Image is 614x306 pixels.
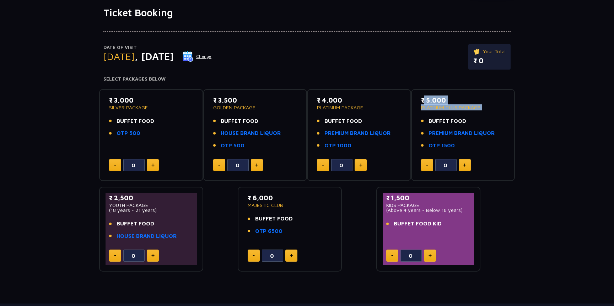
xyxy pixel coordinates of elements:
[255,227,282,235] a: OTP 6500
[255,163,258,167] img: plus
[103,50,135,62] span: [DATE]
[117,232,177,240] a: HOUSE BRAND LIQUOR
[109,193,193,203] p: ₹ 2,500
[426,165,428,166] img: minus
[103,76,511,82] h4: Select Packages Below
[103,7,511,19] h1: Ticket Booking
[394,220,442,228] span: BUFFET FOOD KID
[103,44,212,51] p: Date of Visit
[317,105,401,110] p: PLATINUM PACKAGE
[322,165,324,166] img: minus
[473,48,481,55] img: ticket
[109,208,193,213] p: (18 years - 21 years)
[109,203,193,208] p: YOUTH PACKAGE
[421,105,505,110] p: PLATINUM PLUS PACKAGE
[386,193,470,203] p: ₹ 1,500
[221,129,281,137] a: HOUSE BRAND LIQUOR
[473,55,506,66] p: ₹ 0
[248,193,332,203] p: ₹ 6,000
[473,48,506,55] p: Your Total
[429,129,495,137] a: PREMIUM BRAND LIQUOR
[114,165,116,166] img: minus
[324,117,362,125] span: BUFFET FOOD
[213,95,297,105] p: ₹ 3,500
[429,117,466,125] span: BUFFET FOOD
[386,203,470,208] p: KIDS PACKAGE
[109,105,193,110] p: SILVER PACKAGE
[135,50,174,62] span: , [DATE]
[114,255,116,256] img: minus
[151,254,155,257] img: plus
[117,117,154,125] span: BUFFET FOOD
[221,117,258,125] span: BUFFET FOOD
[255,215,293,223] span: BUFFET FOOD
[117,129,140,137] a: OTP 500
[290,254,293,257] img: plus
[218,165,220,166] img: minus
[213,105,297,110] p: GOLDEN PACKAGE
[324,129,391,137] a: PREMIUM BRAND LIQUOR
[324,142,351,150] a: OTP 1000
[463,163,466,167] img: plus
[117,220,154,228] span: BUFFET FOOD
[248,203,332,208] p: MAJESTIC CLUB
[421,95,505,105] p: ₹ 5,000
[151,163,155,167] img: plus
[386,208,470,213] p: (Above 4 years - Below 18 years)
[359,163,362,167] img: plus
[182,51,212,62] button: Change
[109,95,193,105] p: ₹ 3,000
[253,255,255,256] img: minus
[429,254,432,257] img: plus
[391,255,393,256] img: minus
[317,95,401,105] p: ₹ 4,000
[429,142,455,150] a: OTP 1500
[221,142,244,150] a: OTP 500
